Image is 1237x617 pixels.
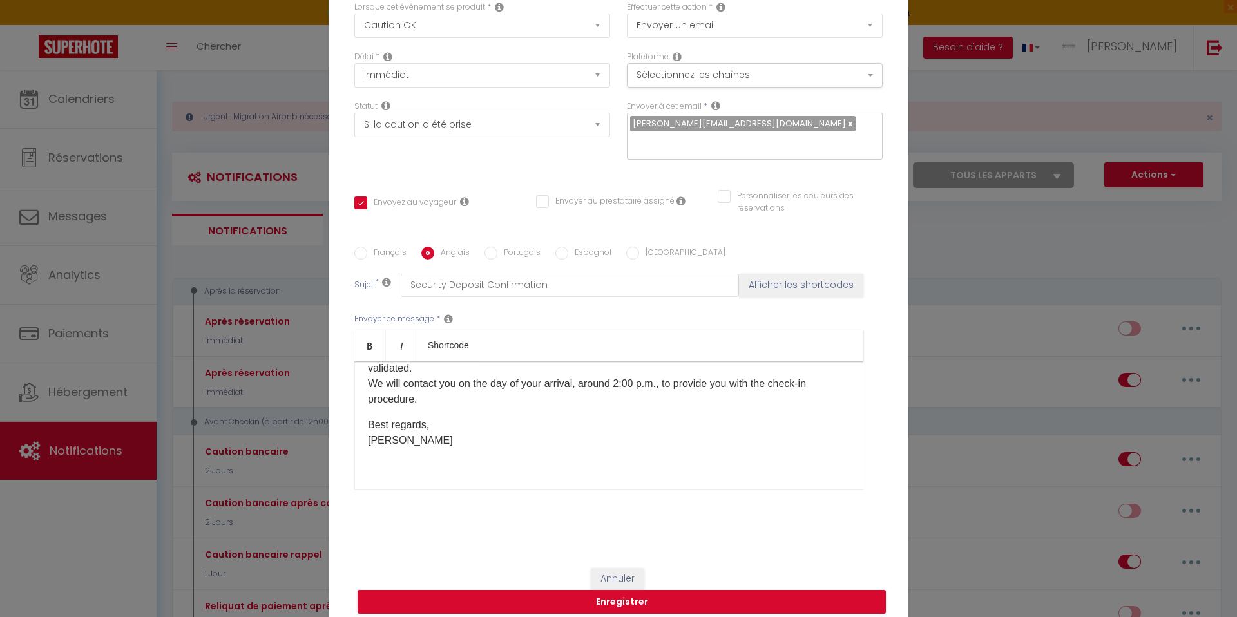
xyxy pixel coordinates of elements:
label: Français [367,247,407,261]
span: [PERSON_NAME][EMAIL_ADDRESS][DOMAIN_NAME] [633,117,846,129]
label: Plateforme [627,51,669,63]
a: Italic [386,330,417,361]
label: Envoyer ce message [354,313,434,325]
i: Envoyer au prestataire si il est assigné [676,196,686,206]
i: Action Time [383,52,392,62]
div: ​ [354,361,863,490]
button: Ouvrir le widget de chat LiveChat [10,5,49,44]
label: Lorsque cet événement se produit [354,1,485,14]
label: Effectuer cette action [627,1,707,14]
button: Afficher les shortcodes [739,274,863,297]
i: Envoyer au voyageur [460,196,469,207]
i: Subject [382,277,391,287]
label: Envoyer à cet email [627,100,702,113]
a: Bold [354,330,386,361]
label: [GEOGRAPHIC_DATA] [639,247,725,261]
label: Anglais [434,247,470,261]
button: Sélectionnez les chaînes [627,63,883,88]
i: Recipient [711,100,720,111]
i: Message [444,314,453,324]
i: Event Occur [495,2,504,12]
i: Action Channel [673,52,682,62]
button: Enregistrer [358,590,886,614]
button: Annuler [591,568,644,590]
label: Statut [354,100,378,113]
label: Espagnol [568,247,611,261]
p: We confirm that the security deposit (pre-authorization) for your accommodation has been successf... [368,345,850,407]
label: Sujet [354,279,374,292]
i: Action Type [716,2,725,12]
a: Shortcode [417,330,479,361]
i: Booking status [381,100,390,111]
label: Portugais [497,247,541,261]
iframe: Chat [1182,559,1227,607]
p: Best regards, [PERSON_NAME] [368,417,850,448]
label: Délai [354,51,374,63]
